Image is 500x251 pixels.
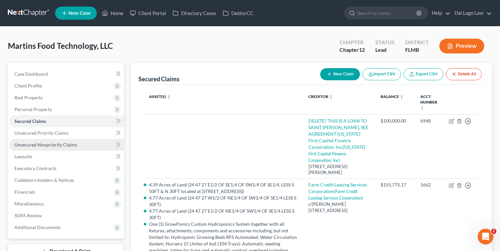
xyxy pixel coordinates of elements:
[308,188,363,201] i: (Farm Credit Leasing Services Corporation)
[308,94,333,99] a: Creditor unfold_more
[400,95,404,99] i: unfold_more
[420,118,438,124] div: 6948
[478,229,493,244] iframe: Intercom live chat
[14,165,56,171] span: Executory Contracts
[138,75,179,83] div: Secured Claims
[405,46,429,54] div: FLMB
[14,106,52,112] span: Personal Property
[9,139,124,151] a: Unsecured Nonpriority Claims
[14,213,42,218] span: SOFA Review
[340,39,365,46] div: Chapter
[14,130,69,136] span: Unsecured Priority Claims
[14,177,74,183] span: Codebtors Insiders & Notices
[446,68,482,80] button: Delete All
[9,127,124,139] a: Unsecured Priority Claims
[405,39,429,46] div: District
[9,163,124,174] a: Executory Contracts
[9,151,124,163] a: Lawsuits
[439,39,484,53] button: Preview
[420,94,437,110] a: Acct Number unfold_more
[428,7,450,19] a: Help
[381,182,410,188] div: $155,775.17
[308,144,365,163] i: ([US_STATE] First Capital Finance Corporation, Inc)
[381,94,404,99] a: Balance unfold_more
[14,189,35,195] span: Financials
[308,182,367,201] a: Farm Credit Leasing Services Corporation(Farm Credit Leasing Services Corporation)
[149,208,298,221] li: 4.77 Acres of Land (24 47 27 E1/2 OF NE1/4 OF SW1/4 OF SE1/4 LESS S 30FT)
[14,83,42,88] span: Client Profile
[357,7,417,19] input: Search by name...
[404,68,443,80] a: Export CSV
[320,68,360,80] button: New Claim
[8,41,113,50] span: Martins Food Technology, LLC
[308,118,368,163] a: DELETE? THIS IS A LOAN TO SAINT [PERSON_NAME], SEE AGREEMENT [US_STATE] First Capital Finance Cor...
[329,95,333,99] i: unfold_more
[375,46,395,54] div: Lead
[308,164,370,176] div: [STREET_ADDRESS][PERSON_NAME]
[359,47,365,53] span: 12
[14,95,43,100] span: Real Property
[14,118,46,124] span: Secured Claims
[14,154,32,159] span: Lawsuits
[14,201,44,206] span: Miscellaneous
[219,7,257,19] a: DebtorCC
[99,7,127,19] a: Home
[169,7,219,19] a: Directory Cases
[14,71,48,77] span: Case Dashboard
[9,210,124,222] a: SOFA Review
[127,7,169,19] a: Client Portal
[491,229,496,234] span: 2
[167,95,171,99] i: unfold_more
[69,11,91,16] span: New Case
[375,39,395,46] div: Status
[14,224,61,230] span: Additional Documents
[9,68,124,80] a: Case Dashboard
[308,201,370,213] div: c/[PERSON_NAME] [STREET_ADDRESS]
[451,7,492,19] a: Dal Lago Law
[14,142,77,147] span: Unsecured Nonpriority Claims
[9,115,124,127] a: Secured Claims
[149,182,298,195] li: 4.39 Acres of Land (24 47 27 E1/2 OF SE1/4 OF SW1/4 OF SE1/4, LESS S 50FT & N 30FT located at [ST...
[340,46,365,54] div: Chapter
[149,94,171,99] a: Asset(s) unfold_more
[420,106,424,110] i: unfold_more
[420,182,438,188] div: 1662
[381,118,410,124] div: $100,000.00
[363,68,401,80] button: Import CSV
[149,195,298,208] li: 4.77 Acres of Land (24 47 27 W1/2 OF NE1/4 OF SW1/4 OF SE1/4 LESS S 30FT)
